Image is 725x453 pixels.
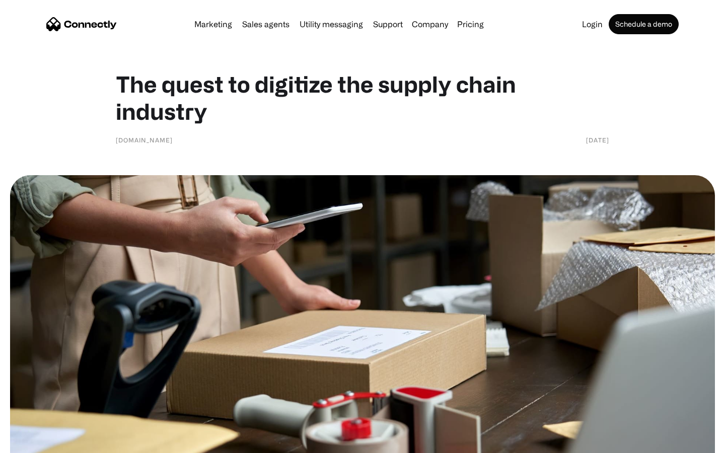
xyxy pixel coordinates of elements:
[412,17,448,31] div: Company
[10,435,60,449] aside: Language selected: English
[578,20,607,28] a: Login
[296,20,367,28] a: Utility messaging
[20,435,60,449] ul: Language list
[586,135,609,145] div: [DATE]
[190,20,236,28] a: Marketing
[609,14,679,34] a: Schedule a demo
[369,20,407,28] a: Support
[116,70,609,125] h1: The quest to digitize the supply chain industry
[453,20,488,28] a: Pricing
[116,135,173,145] div: [DOMAIN_NAME]
[238,20,294,28] a: Sales agents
